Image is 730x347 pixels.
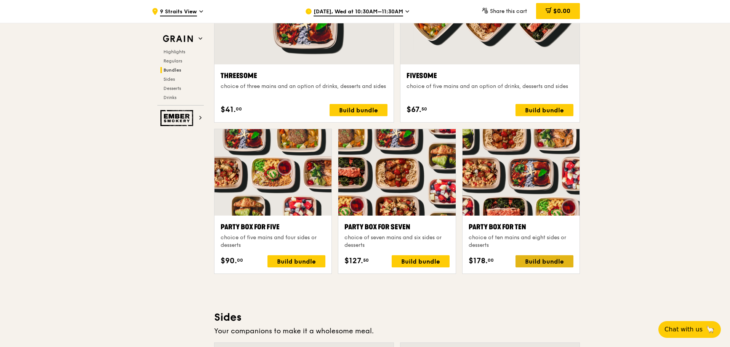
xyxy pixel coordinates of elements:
[330,104,387,116] div: Build bundle
[407,70,573,81] div: Fivesome
[658,321,721,338] button: Chat with us🦙
[237,257,243,263] span: 00
[160,8,197,16] span: 9 Straits View
[664,325,703,334] span: Chat with us
[706,325,715,334] span: 🦙
[160,32,195,46] img: Grain web logo
[163,86,181,91] span: Desserts
[163,95,176,100] span: Drinks
[314,8,403,16] span: [DATE], Wed at 10:30AM–11:30AM
[163,58,182,64] span: Regulars
[163,77,175,82] span: Sides
[407,104,421,115] span: $67.
[163,67,181,73] span: Bundles
[221,222,325,232] div: Party Box for Five
[236,106,242,112] span: 00
[214,326,580,336] div: Your companions to make it a wholesome meal.
[469,222,573,232] div: Party Box for Ten
[221,104,236,115] span: $41.
[214,310,580,324] h3: Sides
[160,110,195,126] img: Ember Smokery web logo
[407,83,573,90] div: choice of five mains and an option of drinks, desserts and sides
[344,222,449,232] div: Party Box for Seven
[267,255,325,267] div: Build bundle
[488,257,494,263] span: 00
[163,49,185,54] span: Highlights
[490,8,527,14] span: Share this cart
[421,106,427,112] span: 50
[344,255,363,267] span: $127.
[553,7,570,14] span: $0.00
[221,70,387,81] div: Threesome
[469,234,573,249] div: choice of ten mains and eight sides or desserts
[515,104,573,116] div: Build bundle
[392,255,450,267] div: Build bundle
[221,83,387,90] div: choice of three mains and an option of drinks, desserts and sides
[363,257,369,263] span: 50
[469,255,488,267] span: $178.
[515,255,573,267] div: Build bundle
[344,234,449,249] div: choice of seven mains and six sides or desserts
[221,234,325,249] div: choice of five mains and four sides or desserts
[221,255,237,267] span: $90.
